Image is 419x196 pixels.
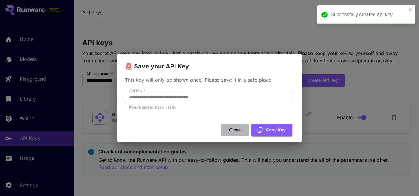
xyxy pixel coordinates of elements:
button: Close [221,124,249,136]
h2: 🚨 Save your API Key [117,54,302,71]
p: Keep it secret. Keep it safe. [129,104,290,110]
p: This key will only be shown once! Please save it in a safe place. [125,76,294,83]
div: Successfully created api key [331,11,407,18]
button: close [409,7,413,12]
label: API Key [129,88,145,93]
button: Copy Key [251,124,292,136]
iframe: Chat Widget [388,167,419,196]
